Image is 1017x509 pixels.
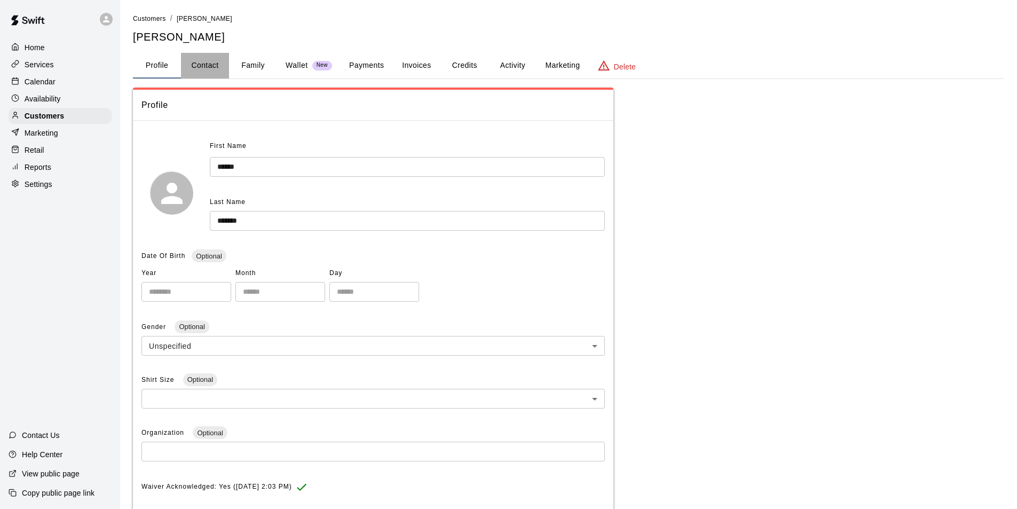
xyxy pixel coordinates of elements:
p: Marketing [25,128,58,138]
p: Copy public page link [22,488,94,498]
p: Contact Us [22,430,60,441]
span: Last Name [210,198,246,206]
span: Customers [133,15,166,22]
a: Calendar [9,74,112,90]
a: Home [9,40,112,56]
span: Waiver Acknowledged: Yes ([DATE] 2:03 PM) [141,479,292,496]
span: Optional [183,375,217,383]
a: Settings [9,176,112,192]
button: Activity [488,53,537,79]
span: Year [141,265,231,282]
a: Services [9,57,112,73]
a: Reports [9,159,112,175]
p: Delete [614,61,636,72]
button: Profile [133,53,181,79]
p: Help Center [22,449,62,460]
h5: [PERSON_NAME] [133,30,1004,44]
p: Retail [25,145,44,155]
a: Availability [9,91,112,107]
p: Settings [25,179,52,190]
p: Customers [25,111,64,121]
a: Customers [9,108,112,124]
span: New [312,62,332,69]
nav: breadcrumb [133,13,1004,25]
a: Marketing [9,125,112,141]
span: Optional [192,252,226,260]
span: Optional [193,429,227,437]
button: Invoices [392,53,440,79]
span: Optional [175,323,209,331]
p: View public page [22,468,80,479]
p: Wallet [286,60,308,71]
div: Unspecified [141,336,605,356]
p: Availability [25,93,61,104]
button: Payments [341,53,392,79]
p: Home [25,42,45,53]
li: / [170,13,172,24]
span: Profile [141,98,605,112]
a: Customers [133,14,166,22]
p: Calendar [25,76,56,87]
span: Gender [141,323,168,331]
a: Retail [9,142,112,158]
span: Day [329,265,419,282]
button: Marketing [537,53,588,79]
p: Services [25,59,54,70]
span: [PERSON_NAME] [177,15,232,22]
span: Organization [141,429,186,436]
div: basic tabs example [133,53,1004,79]
button: Family [229,53,277,79]
button: Credits [440,53,488,79]
span: Date Of Birth [141,252,185,260]
span: Month [235,265,325,282]
button: Contact [181,53,229,79]
span: First Name [210,138,247,155]
p: Reports [25,162,51,173]
span: Shirt Size [141,376,177,383]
